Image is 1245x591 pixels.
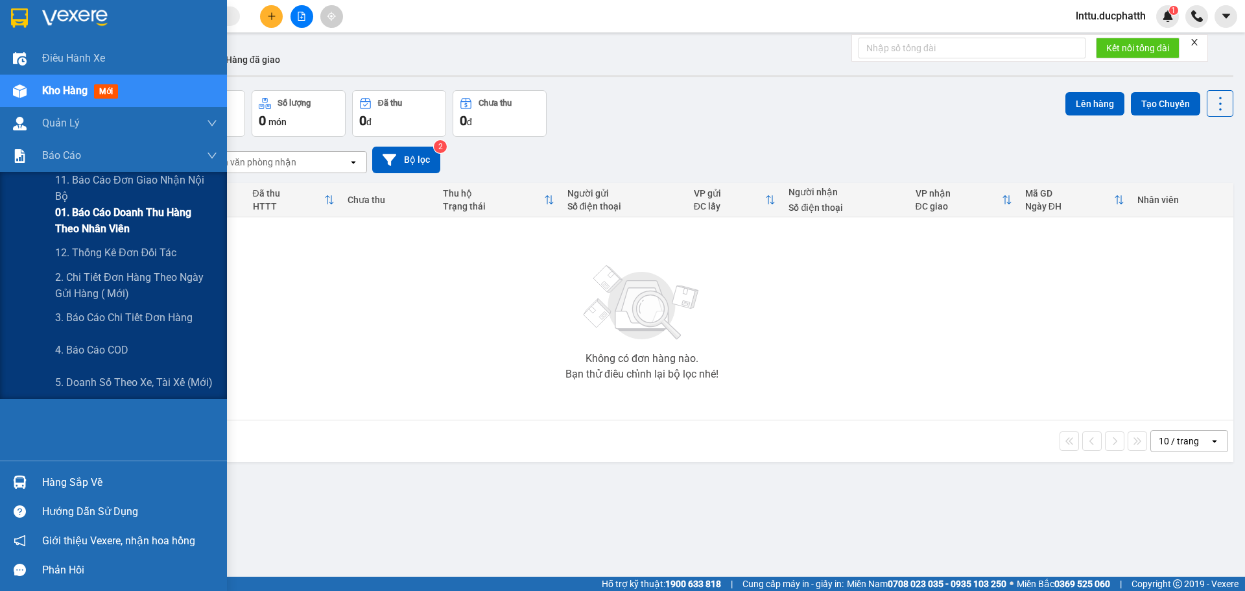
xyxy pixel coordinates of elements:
span: | [1120,577,1122,591]
img: warehouse-icon [13,117,27,130]
span: đ [366,117,372,127]
strong: 1900 633 818 [665,579,721,589]
span: 11. Báo cáo đơn giao nhận nội bộ [55,172,217,204]
span: | [731,577,733,591]
span: 01. Báo cáo doanh thu hàng theo nhân viên [55,204,217,237]
span: 0 [259,113,266,128]
th: Toggle SortBy [246,183,342,217]
span: caret-down [1220,10,1232,22]
input: Nhập số tổng đài [859,38,1085,58]
div: Bạn thử điều chỉnh lại bộ lọc nhé! [565,369,718,380]
span: 0 [460,113,467,128]
button: Hàng đã giao [215,44,290,75]
span: 4. Báo cáo COD [55,342,128,358]
span: Hỗ trợ kỹ thuật: [602,577,721,591]
span: Điều hành xe [42,50,105,66]
div: Thu hộ [443,188,544,199]
div: Đã thu [378,99,402,108]
img: svg+xml;base64,PHN2ZyBjbGFzcz0ibGlzdC1wbHVnX19zdmciIHhtbG5zPSJodHRwOi8vd3d3LnczLm9yZy8yMDAwL3N2Zy... [577,258,707,348]
div: ĐC giao [916,201,1002,211]
span: 5. Doanh số theo xe, tài xế (mới) [55,374,213,391]
div: Đã thu [253,188,325,199]
button: Đã thu0đ [352,90,446,137]
span: Miền Bắc [1017,577,1110,591]
img: logo-vxr [11,8,28,28]
span: down [207,151,217,161]
div: 10 / trang [1159,435,1199,448]
span: món [268,117,287,127]
div: Trạng thái [443,201,544,211]
span: Cung cấp máy in - giấy in: [742,577,844,591]
div: Hàng sắp về [42,473,217,492]
button: Lên hàng [1065,92,1124,115]
span: đ [467,117,472,127]
span: 12. Thống kê đơn đối tác [55,245,176,261]
span: close [1190,38,1199,47]
span: notification [14,535,26,547]
strong: 0708 023 035 - 0935 103 250 [888,579,1006,589]
button: plus [260,5,283,28]
div: VP nhận [916,188,1002,199]
span: 2. Chi tiết đơn hàng theo ngày gửi hàng ( mới) [55,269,217,302]
th: Toggle SortBy [436,183,561,217]
span: message [14,564,26,576]
span: Quản Lý [42,115,80,131]
button: file-add [290,5,313,28]
span: Miền Nam [847,577,1006,591]
span: Kho hàng [42,84,88,97]
span: question-circle [14,505,26,518]
th: Toggle SortBy [1019,183,1131,217]
span: file-add [297,12,306,21]
div: Mã GD [1025,188,1114,199]
span: lnttu.ducphatth [1065,8,1156,24]
div: VP gửi [694,188,766,199]
span: down [207,118,217,128]
button: Số lượng0món [252,90,346,137]
img: warehouse-icon [13,52,27,66]
th: Toggle SortBy [909,183,1019,217]
img: icon-new-feature [1162,10,1174,22]
span: 1 [1171,6,1176,15]
span: Giới thiệu Vexere, nhận hoa hồng [42,533,195,549]
strong: 0369 525 060 [1054,579,1110,589]
sup: 1 [1169,6,1178,15]
span: copyright [1173,579,1182,588]
span: plus [267,12,276,21]
svg: open [348,157,359,167]
svg: open [1209,436,1220,446]
div: Ngày ĐH [1025,201,1114,211]
div: Nhân viên [1137,195,1227,205]
sup: 2 [434,140,447,153]
img: solution-icon [13,149,27,163]
span: 0 [359,113,366,128]
div: Số điện thoại [788,202,902,213]
span: mới [94,84,118,99]
img: phone-icon [1191,10,1203,22]
div: Không có đơn hàng nào. [586,354,698,364]
div: Chưa thu [479,99,512,108]
span: ⚪️ [1010,581,1014,586]
span: Báo cáo [42,147,81,163]
div: ĐC lấy [694,201,766,211]
div: Phản hồi [42,561,217,580]
span: Kết nối tổng đài [1106,41,1169,55]
img: warehouse-icon [13,476,27,489]
button: Tạo Chuyến [1131,92,1200,115]
div: Người nhận [788,187,902,197]
button: Bộ lọc [372,147,440,173]
img: warehouse-icon [13,84,27,98]
div: Chưa thu [348,195,430,205]
div: Hướng dẫn sử dụng [42,502,217,522]
button: Chưa thu0đ [453,90,547,137]
span: 3. Báo cáo chi tiết đơn hàng [55,309,193,326]
div: Số điện thoại [567,201,681,211]
div: Chọn văn phòng nhận [207,156,296,169]
button: Kết nối tổng đài [1096,38,1180,58]
button: aim [320,5,343,28]
th: Toggle SortBy [687,183,783,217]
span: aim [327,12,336,21]
div: Số lượng [278,99,311,108]
button: caret-down [1215,5,1237,28]
div: HTTT [253,201,325,211]
div: Người gửi [567,188,681,199]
